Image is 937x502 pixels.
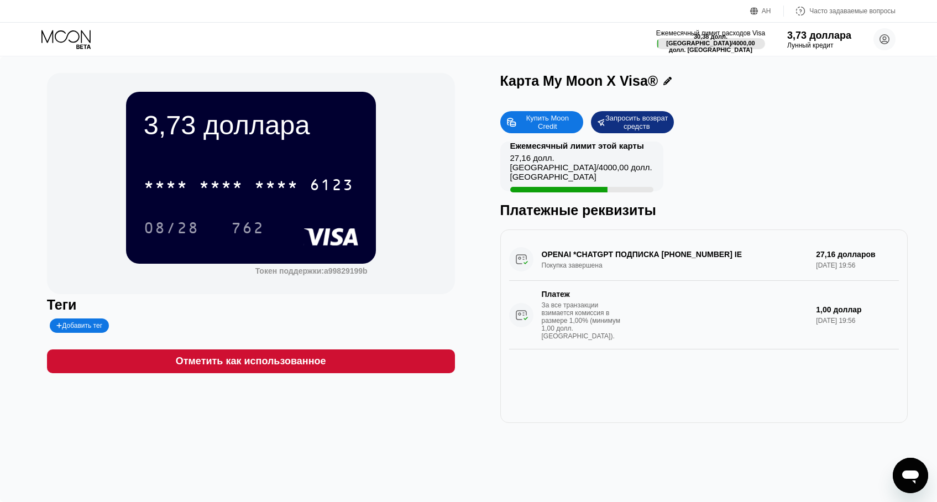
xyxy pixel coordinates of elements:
[231,221,264,238] font: 762
[542,290,570,299] font: Платеж
[526,114,571,130] font: Купить Moon Credit
[50,318,109,333] div: Добавить тег
[809,7,896,15] font: Часто задаваемые вопросы
[324,266,368,275] font: a99829199b
[255,266,368,275] div: Токен поддержки:a99829199b
[47,349,455,373] div: Отметить как использованное
[596,163,599,172] font: /
[500,202,656,218] font: Платежные реквизиты
[787,30,851,41] font: 3,73 доллара
[750,6,784,17] div: АН
[762,7,771,15] font: АН
[787,41,833,49] font: Лунный кредит
[893,458,928,493] iframe: Кнопка запуска окна обмена сообщениями
[542,301,620,340] font: За все транзакции взимается комиссия в размере 1,00% (минимум 1,00 долл. [GEOGRAPHIC_DATA]).
[605,114,670,130] font: Запросить возврат средств
[656,29,765,37] font: Ежемесячный лимит расходов Visa
[255,266,324,275] font: Токен поддержки:
[656,29,765,49] div: Ежемесячный лимит расходов Visa30,38 долл. [GEOGRAPHIC_DATA]/4000,00 долл. [GEOGRAPHIC_DATA]
[591,111,674,133] div: Запросить возврат средств
[310,177,354,195] font: 6123
[47,297,77,312] font: Теги
[731,40,733,46] font: /
[500,111,583,133] div: Купить Moon Credit
[787,30,851,49] div: 3,73 доллараЛунный кредит
[666,33,731,46] font: 30,38 долл. [GEOGRAPHIC_DATA]
[784,6,896,17] div: Часто задаваемые вопросы
[500,73,658,88] font: Карта My Moon X Visa®
[510,163,655,181] font: 4000,00 долл. [GEOGRAPHIC_DATA]
[176,355,326,367] font: Отметить как использованное
[669,40,757,53] font: 4000,00 долл. [GEOGRAPHIC_DATA]
[816,305,861,314] font: 1,00 доллар
[135,214,207,242] div: 08/28
[144,221,199,238] font: 08/28
[509,281,899,349] div: ПлатежЗа все транзакции взимается комиссия в размере 1,00% (минимум 1,00 долл. [GEOGRAPHIC_DATA])...
[144,110,310,140] font: 3,73 доллара
[816,317,855,325] font: [DATE] 19:56
[223,214,273,242] div: 762
[510,153,596,172] font: 27,16 долл. [GEOGRAPHIC_DATA]
[510,141,644,150] font: Ежемесячный лимит этой карты
[62,322,102,330] font: Добавить тег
